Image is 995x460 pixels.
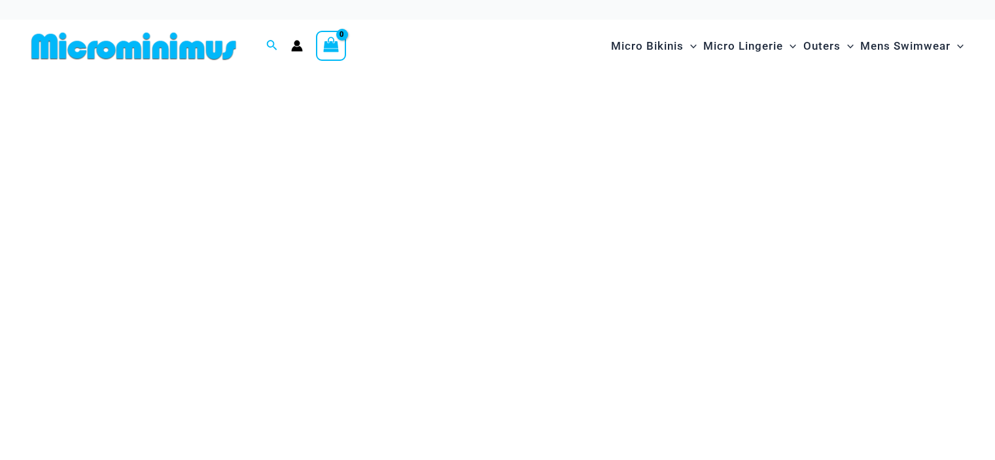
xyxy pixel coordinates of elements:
[611,29,684,63] span: Micro Bikinis
[800,26,857,66] a: OutersMenu ToggleMenu Toggle
[857,26,967,66] a: Mens SwimwearMenu ToggleMenu Toggle
[783,29,796,63] span: Menu Toggle
[684,29,697,63] span: Menu Toggle
[803,29,841,63] span: Outers
[700,26,799,66] a: Micro LingerieMenu ToggleMenu Toggle
[703,29,783,63] span: Micro Lingerie
[606,24,969,68] nav: Site Navigation
[291,40,303,52] a: Account icon link
[26,31,241,61] img: MM SHOP LOGO FLAT
[266,38,278,54] a: Search icon link
[841,29,854,63] span: Menu Toggle
[316,31,346,61] a: View Shopping Cart, empty
[608,26,700,66] a: Micro BikinisMenu ToggleMenu Toggle
[860,29,951,63] span: Mens Swimwear
[951,29,964,63] span: Menu Toggle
